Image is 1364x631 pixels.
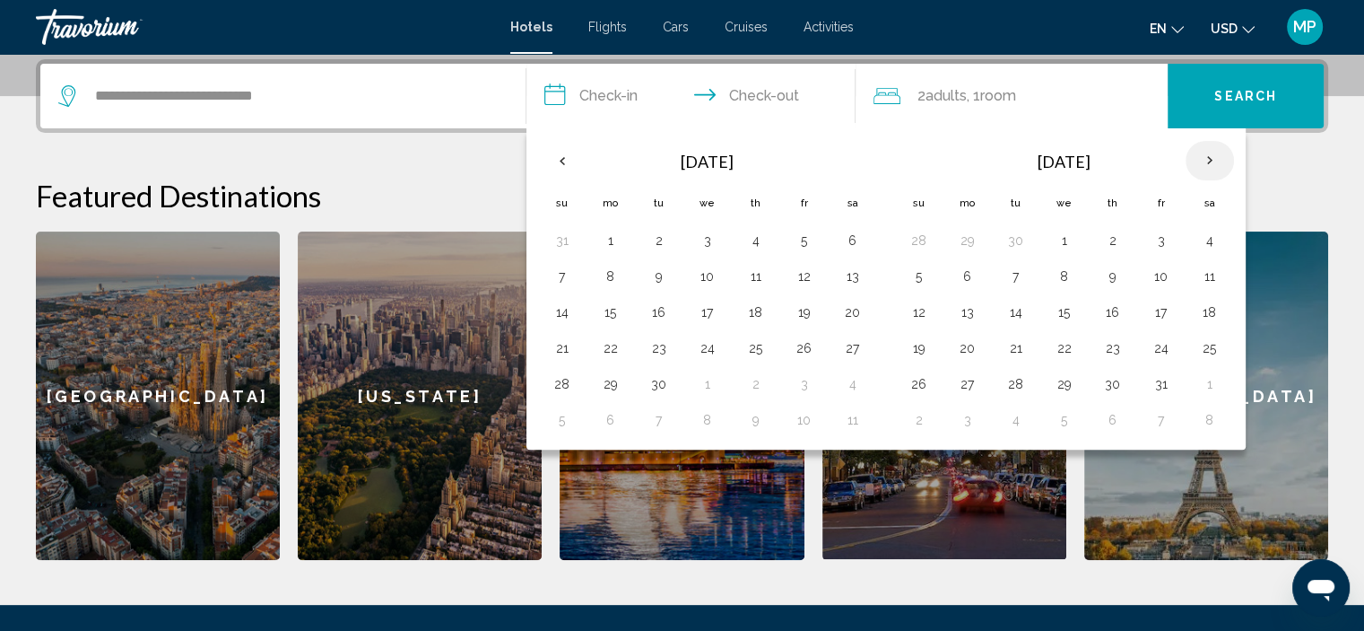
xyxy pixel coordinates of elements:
button: Day 16 [645,300,673,325]
a: Cars [663,20,689,34]
button: Day 3 [693,228,722,253]
button: Day 22 [596,336,625,361]
button: Day 11 [838,408,867,433]
a: Cruises [725,20,768,34]
button: Day 8 [1195,408,1224,433]
a: Travorium [36,9,492,45]
button: Day 30 [645,372,673,397]
button: Day 20 [838,300,867,325]
button: Day 30 [1002,228,1030,253]
button: Day 6 [953,264,982,289]
h2: Featured Destinations [36,178,1328,214]
button: Day 17 [1147,300,1176,325]
button: Day 12 [790,264,819,289]
button: Day 5 [790,228,819,253]
button: Day 14 [1002,300,1030,325]
button: Day 4 [1195,228,1224,253]
button: Day 7 [548,264,577,289]
button: Day 10 [790,408,819,433]
span: USD [1211,22,1238,36]
span: Hotels [510,20,552,34]
button: Day 31 [1147,372,1176,397]
button: Day 29 [1050,372,1079,397]
button: Day 1 [1050,228,1079,253]
span: Room [979,87,1015,104]
button: Day 12 [905,300,934,325]
button: Day 8 [693,408,722,433]
button: Day 3 [953,408,982,433]
button: Day 4 [742,228,770,253]
button: Day 2 [1099,228,1127,253]
span: en [1150,22,1167,36]
button: Day 11 [1195,264,1224,289]
a: Activities [804,20,854,34]
button: Day 1 [596,228,625,253]
div: [GEOGRAPHIC_DATA] [36,232,280,560]
button: Day 27 [838,336,867,361]
button: Day 24 [693,336,722,361]
button: Day 4 [1002,408,1030,433]
button: Day 17 [693,300,722,325]
button: Day 5 [905,264,934,289]
a: [US_STATE] [298,232,542,560]
button: Previous month [538,140,586,181]
span: MP [1293,18,1316,36]
button: Day 2 [742,372,770,397]
button: Day 18 [742,300,770,325]
button: Day 15 [596,300,625,325]
span: Adults [925,87,966,104]
button: Day 9 [1099,264,1127,289]
button: Day 30 [1099,372,1127,397]
button: Day 5 [1050,408,1079,433]
button: Check in and out dates [526,64,856,128]
span: Search [1214,90,1277,104]
span: 2 [917,83,966,109]
button: Day 13 [838,264,867,289]
button: Day 11 [742,264,770,289]
button: Day 10 [1147,264,1176,289]
button: Day 3 [1147,228,1176,253]
span: , 1 [966,83,1015,109]
button: Day 22 [1050,336,1079,361]
button: Day 25 [1195,336,1224,361]
button: Day 24 [1147,336,1176,361]
button: Day 6 [838,228,867,253]
button: Day 6 [596,408,625,433]
button: Day 7 [1147,408,1176,433]
button: Day 14 [548,300,577,325]
button: Next month [1186,140,1234,181]
button: Change currency [1211,15,1255,41]
button: Day 21 [548,336,577,361]
button: Day 4 [838,372,867,397]
button: Day 31 [548,228,577,253]
button: Day 8 [596,264,625,289]
button: Day 16 [1099,300,1127,325]
button: Day 7 [1002,264,1030,289]
button: Day 9 [742,408,770,433]
button: Day 1 [693,372,722,397]
button: Day 19 [905,336,934,361]
a: Flights [588,20,627,34]
button: Day 19 [790,300,819,325]
button: Day 6 [1099,408,1127,433]
iframe: Buton lansare fereastră mesagerie [1292,559,1350,617]
button: Day 23 [645,336,673,361]
button: Day 29 [953,228,982,253]
button: Travelers: 2 adults, 0 children [856,64,1168,128]
button: Day 1 [1195,372,1224,397]
button: Day 23 [1099,336,1127,361]
button: Day 28 [1002,372,1030,397]
button: Day 8 [1050,264,1079,289]
button: Day 9 [645,264,673,289]
button: Change language [1150,15,1184,41]
button: Day 27 [953,372,982,397]
button: Day 28 [905,228,934,253]
button: Day 26 [905,372,934,397]
th: [DATE] [943,140,1186,183]
th: [DATE] [586,140,829,183]
button: Day 2 [645,228,673,253]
